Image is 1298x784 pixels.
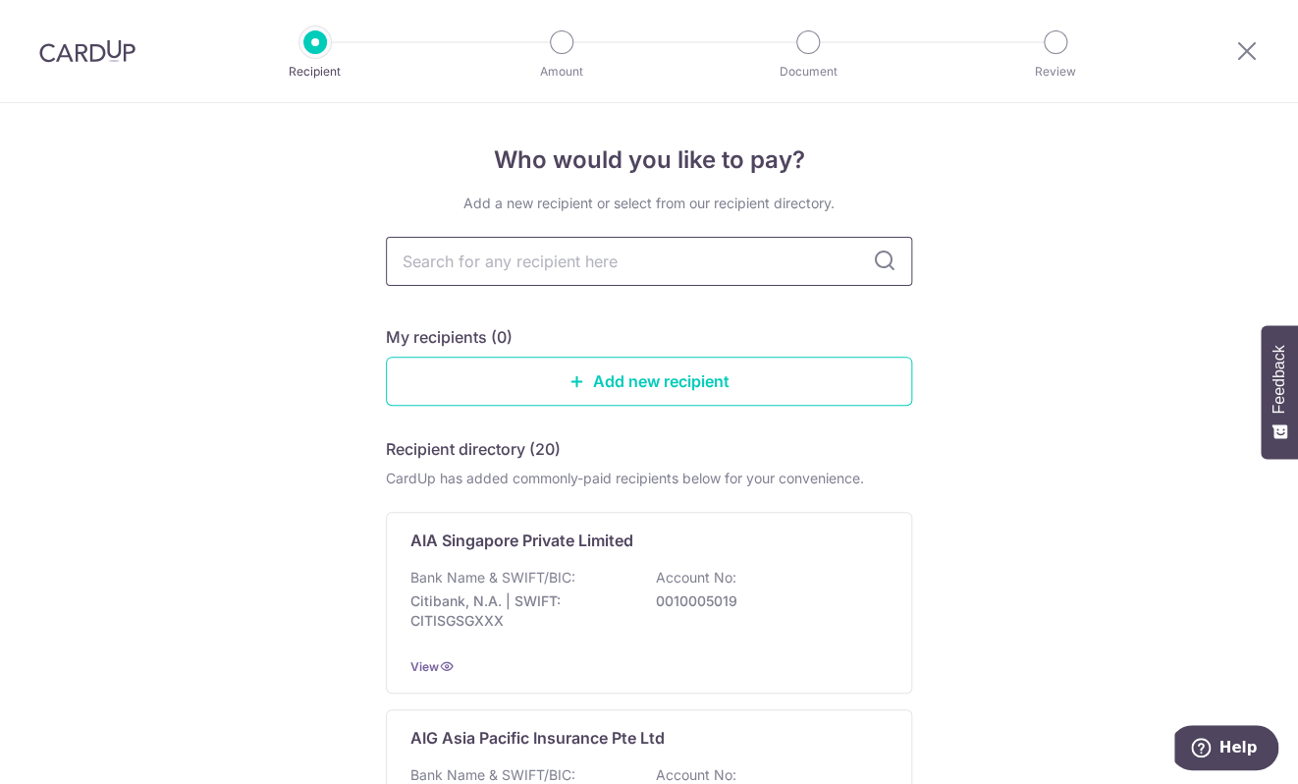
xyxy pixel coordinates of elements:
a: View [410,659,439,674]
p: Citibank, N.A. | SWIFT: CITISGSGXXX [410,591,630,631]
button: Feedback - Show survey [1261,325,1298,459]
p: Review [983,62,1128,82]
p: AIA Singapore Private Limited [410,529,633,552]
iframe: Opens a widget where you can find more information [1174,725,1278,774]
input: Search for any recipient here [386,237,912,286]
p: Amount [489,62,634,82]
span: Feedback [1271,345,1288,414]
a: Add new recipient [386,357,912,406]
p: Account No: [656,568,736,588]
div: Add a new recipient or select from our recipient directory. [386,194,912,213]
p: Document [735,62,881,82]
h5: Recipient directory (20) [386,437,561,461]
p: AIG Asia Pacific Insurance Pte Ltd [410,726,665,750]
div: CardUp has added commonly-paid recipients below for your convenience. [386,469,912,488]
img: CardUp [39,39,135,63]
p: Recipient [243,62,388,82]
h4: Who would you like to pay? [386,142,912,178]
p: 0010005019 [656,591,876,611]
h5: My recipients (0) [386,325,513,349]
p: Bank Name & SWIFT/BIC: [410,568,575,588]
